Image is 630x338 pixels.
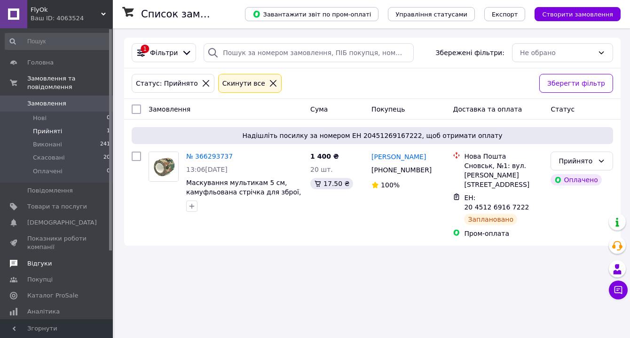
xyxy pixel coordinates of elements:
[5,33,111,50] input: Пошук
[551,174,601,185] div: Оплачено
[27,291,78,300] span: Каталог ProSale
[107,114,110,122] span: 0
[141,8,236,20] h1: Список замовлень
[252,10,371,18] span: Завантажити звіт по пром-оплаті
[310,166,333,173] span: 20 шт.
[27,58,54,67] span: Головна
[149,152,178,181] img: Фото товару
[27,99,66,108] span: Замовлення
[547,78,605,89] span: Зберегти фільтр
[27,218,97,227] span: [DEMOGRAPHIC_DATA]
[310,153,339,160] span: 1 400 ₴
[33,167,63,176] span: Оплачені
[453,105,522,113] span: Доставка та оплата
[204,43,413,62] input: Пошук за номером замовлення, ПІБ покупця, номером телефону, Email, номером накладної
[186,179,301,215] a: Маскування мультикам 5 см, камуфльована стрічка для зброї, для рушниці, 2 м на 5 см [DOMAIN_NAME]
[27,234,87,251] span: Показники роботи компанії
[436,48,504,57] span: Збережені фільтри:
[107,127,110,136] span: 1
[464,194,529,211] span: ЕН: 20 4512 6916 7222
[381,181,400,189] span: 100%
[149,105,190,113] span: Замовлення
[220,78,267,89] div: Cкинути все
[33,140,62,149] span: Виконані
[551,105,575,113] span: Статус
[464,161,543,189] div: Сновськ, №1: вул. [PERSON_NAME][STREET_ADDRESS]
[135,131,609,140] span: Надішліть посилку за номером ЕН 20451269167222, щоб отримати оплату
[150,48,178,57] span: Фільтри
[27,186,73,195] span: Повідомлення
[31,14,113,23] div: Ваш ID: 4063524
[27,202,87,211] span: Товари та послуги
[33,127,62,136] span: Прийняті
[525,10,621,17] a: Створити замовлення
[520,48,594,58] div: Не обрано
[107,167,110,176] span: 0
[539,74,613,93] button: Зберегти фільтр
[464,214,517,225] div: Заплановано
[27,307,60,316] span: Аналітика
[33,114,47,122] span: Нові
[27,74,113,91] span: Замовлення та повідомлення
[103,153,110,162] span: 20
[310,105,328,113] span: Cума
[464,152,543,161] div: Нова Пошта
[134,78,200,89] div: Статус: Прийнято
[464,229,543,238] div: Пром-оплата
[484,7,526,21] button: Експорт
[186,166,228,173] span: 13:06[DATE]
[492,11,518,18] span: Експорт
[388,7,475,21] button: Управління статусами
[27,275,53,284] span: Покупці
[31,6,101,14] span: FlyOk
[149,152,179,182] a: Фото товару
[245,7,378,21] button: Завантажити звіт по пром-оплаті
[27,259,52,268] span: Відгуки
[609,281,628,299] button: Чат з покупцем
[310,178,353,189] div: 17.50 ₴
[395,11,467,18] span: Управління статусами
[559,156,594,166] div: Прийнято
[371,152,426,161] a: [PERSON_NAME]
[370,163,433,177] div: [PHONE_NUMBER]
[535,7,621,21] button: Створити замовлення
[33,153,65,162] span: Скасовані
[371,105,405,113] span: Покупець
[100,140,110,149] span: 241
[542,11,613,18] span: Створити замовлення
[186,153,233,160] a: № 366293737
